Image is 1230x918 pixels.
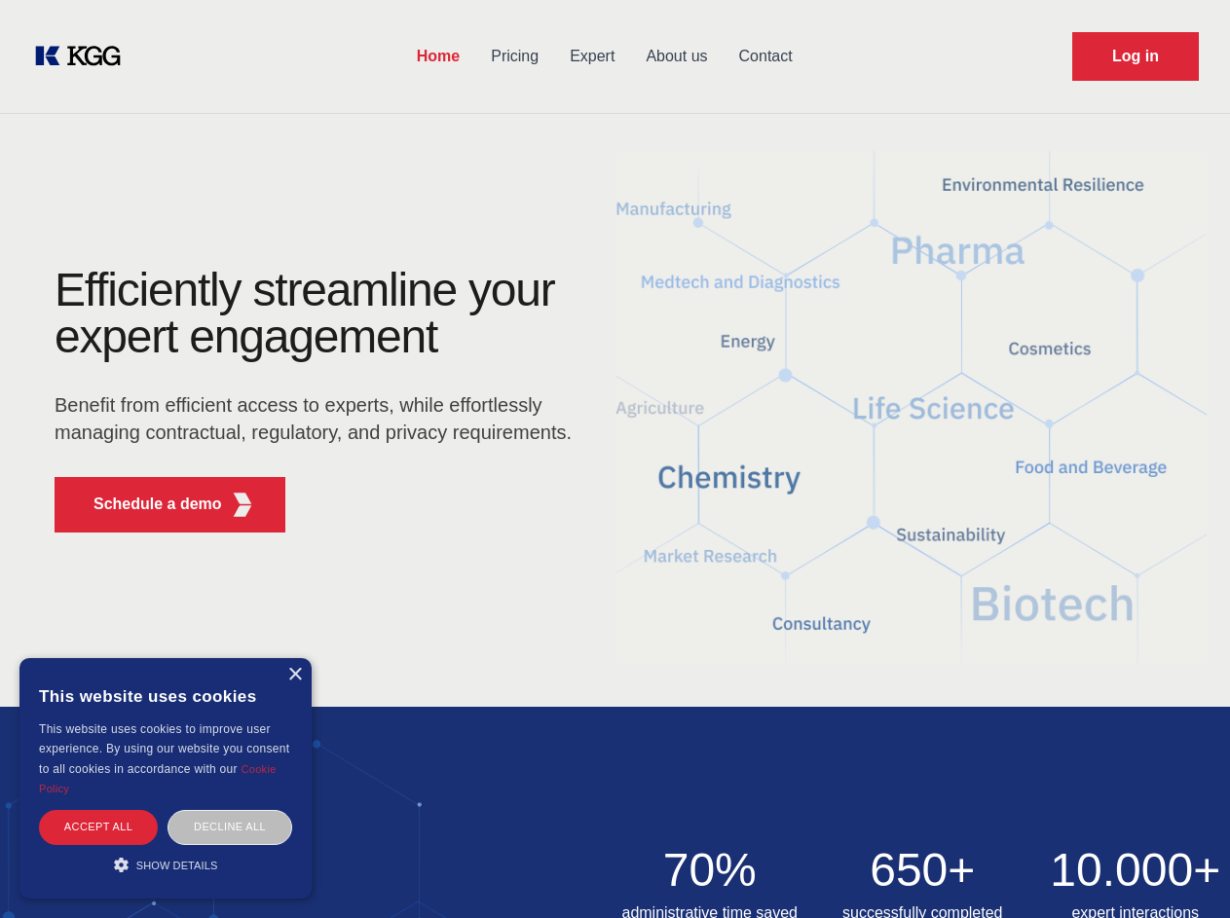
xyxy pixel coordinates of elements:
a: Pricing [475,31,554,82]
a: Home [401,31,475,82]
h2: 650+ [828,847,1018,894]
div: Close [287,668,302,682]
a: About us [630,31,723,82]
a: KOL Knowledge Platform: Talk to Key External Experts (KEE) [31,41,136,72]
span: This website uses cookies to improve user experience. By using our website you consent to all coo... [39,722,289,776]
p: Schedule a demo [93,493,222,516]
p: Benefit from efficient access to experts, while effortlessly managing contractual, regulatory, an... [55,391,584,446]
div: This website uses cookies [39,673,292,719]
a: Cookie Policy [39,763,277,794]
span: Show details [136,860,218,871]
a: Contact [724,31,808,82]
div: Show details [39,855,292,874]
h1: Efficiently streamline your expert engagement [55,267,584,360]
h2: 70% [615,847,805,894]
a: Request Demo [1072,32,1199,81]
img: KGG Fifth Element RED [231,493,255,517]
div: Accept all [39,810,158,844]
img: KGG Fifth Element RED [615,127,1208,687]
button: Schedule a demoKGG Fifth Element RED [55,477,285,532]
a: Expert [554,31,630,82]
div: Decline all [168,810,292,844]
